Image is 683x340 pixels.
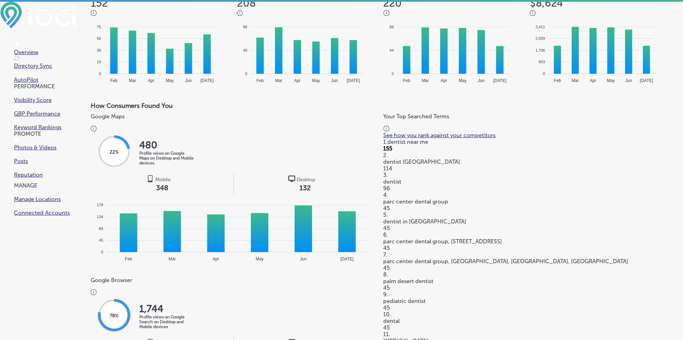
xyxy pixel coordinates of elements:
[139,303,195,315] h2: 1,744
[422,78,429,83] tspan: Mar
[14,83,77,90] p: PERFORMANCE
[97,203,103,207] tspan: 178
[166,78,174,83] tspan: May
[14,144,77,151] p: Photos & Videos
[590,78,596,83] tspan: Apr
[14,131,77,137] p: PROMOTE
[14,182,77,189] p: MANAGE
[392,72,394,76] tspan: 0
[384,265,669,271] p: 45
[535,36,545,40] tspan: 2,559
[14,110,77,117] p: GBP Performance
[125,257,132,261] tspan: Feb
[14,90,77,103] a: Visibility Score
[97,215,103,219] tspan: 134
[14,70,77,83] a: AutoPilot
[297,177,315,183] span: Desktop
[99,238,103,242] tspan: 45
[14,42,77,56] a: Overview
[384,205,669,212] p: 45
[14,62,77,69] p: Directory Sync
[14,117,77,131] a: Keyword Rankings
[384,185,669,192] p: 96
[91,277,377,283] h3: Google Browser
[14,158,77,164] p: Posts
[459,78,467,83] tspan: May
[14,104,77,117] a: GBP Performance
[384,278,669,284] p: palm desert dentist
[384,145,393,152] label: 155
[110,149,119,155] span: 22 %
[243,48,247,52] tspan: 48
[97,60,101,64] tspan: 19
[384,113,666,120] h3: Your Top Searched Terms
[200,78,214,83] tspan: [DATE]
[539,60,545,64] tspan: 853
[139,151,195,165] p: Profile views on Google Maps on Desktop and Mobile devices.
[299,184,311,192] span: 132
[14,171,77,178] p: Reputation
[384,271,669,278] p: 8 .
[14,196,77,202] p: Manage Locations
[14,151,77,164] a: Posts
[440,78,447,83] tspan: Apr
[256,257,264,261] tspan: May
[14,97,77,103] p: Visibility Score
[156,184,168,192] span: 348
[535,48,545,52] tspan: 1,706
[384,139,669,145] p: 1. dentist near me
[243,25,247,29] tspan: 96
[155,177,171,183] span: Mobile
[384,331,669,338] p: 11 .
[384,158,669,165] p: dentist [GEOGRAPHIC_DATA]
[478,78,484,83] tspan: Jun
[384,291,669,298] p: 9 .
[110,78,118,83] tspan: Feb
[384,198,669,205] p: parc center dental group
[384,238,669,245] p: parc center dental group, [STREET_ADDRESS]
[101,250,103,254] tspan: 0
[91,113,377,120] h3: Google Maps
[275,78,283,83] tspan: Mar
[14,56,77,69] a: Directory Sync
[384,225,669,231] p: 45
[384,245,669,251] p: 45
[384,192,669,198] p: 4 .
[384,318,669,324] p: dental
[139,139,195,151] h2: 480
[607,78,615,83] tspan: May
[129,78,136,83] tspan: Mar
[148,78,155,83] tspan: Apr
[389,25,394,29] tspan: 88
[169,257,176,261] tspan: Mar
[572,78,579,83] tspan: Mar
[185,78,192,83] tspan: Jun
[640,78,653,83] tspan: [DATE]
[384,152,669,158] p: 2 .
[384,132,669,139] a: See how you rank against your competitors
[384,284,669,291] p: 45
[384,258,669,265] p: parc center dental group, [GEOGRAPHIC_DATA], [GEOGRAPHIC_DATA], [GEOGRAPHIC_DATA]
[99,72,101,76] tspan: 0
[384,165,669,172] p: 114
[97,48,101,52] tspan: 38
[554,78,561,83] tspan: Feb
[139,315,195,329] p: Profile views on Google Search on Desktop and Mobile devices
[14,76,77,83] p: AutoPilot
[294,78,301,83] tspan: Apr
[384,218,669,225] p: dentist in [GEOGRAPHIC_DATA]
[213,257,219,261] tspan: Apr
[91,102,173,110] span: How Consumers Found You
[288,175,295,182] img: logo
[110,313,119,319] span: 78 %
[384,172,669,178] p: 3 .
[340,257,354,261] tspan: [DATE]
[384,298,669,304] p: pediatric dentist
[14,189,77,202] a: Manage Locations
[389,48,394,52] tspan: 44
[403,78,410,83] tspan: Feb
[245,72,247,76] tspan: 0
[384,324,669,331] p: 45
[535,25,545,29] tspan: 3,411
